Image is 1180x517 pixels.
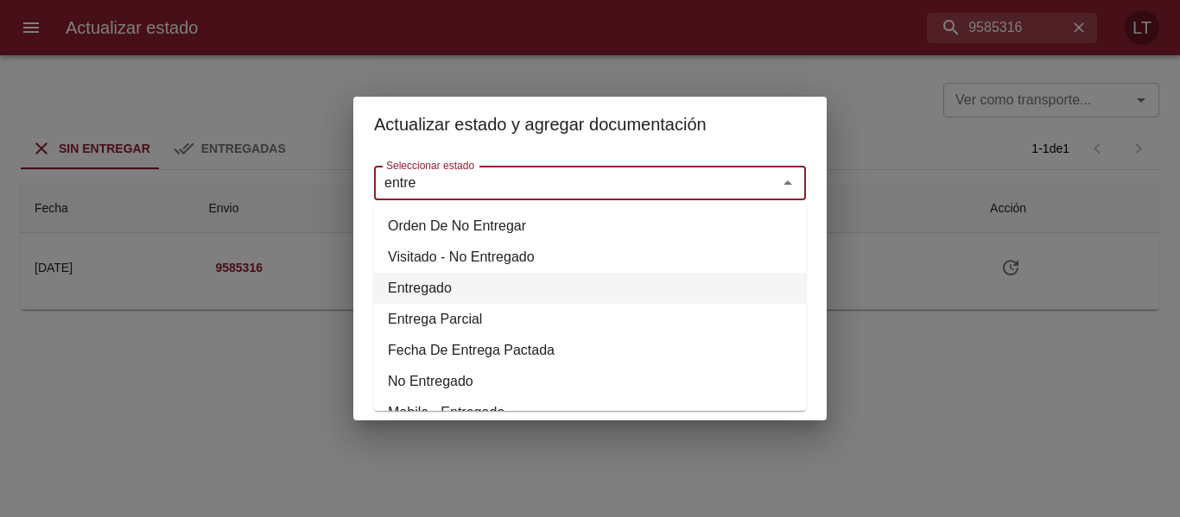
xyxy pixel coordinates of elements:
[374,211,806,242] li: Orden De No Entregar
[776,171,800,195] button: Close
[374,397,806,428] li: Mobile - Entregado
[374,366,806,397] li: No Entregado
[374,242,806,273] li: Visitado - No Entregado
[374,335,806,366] li: Fecha De Entrega Pactada
[374,304,806,335] li: Entrega Parcial
[374,273,806,304] li: Entregado
[374,110,806,138] h2: Actualizar estado y agregar documentación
